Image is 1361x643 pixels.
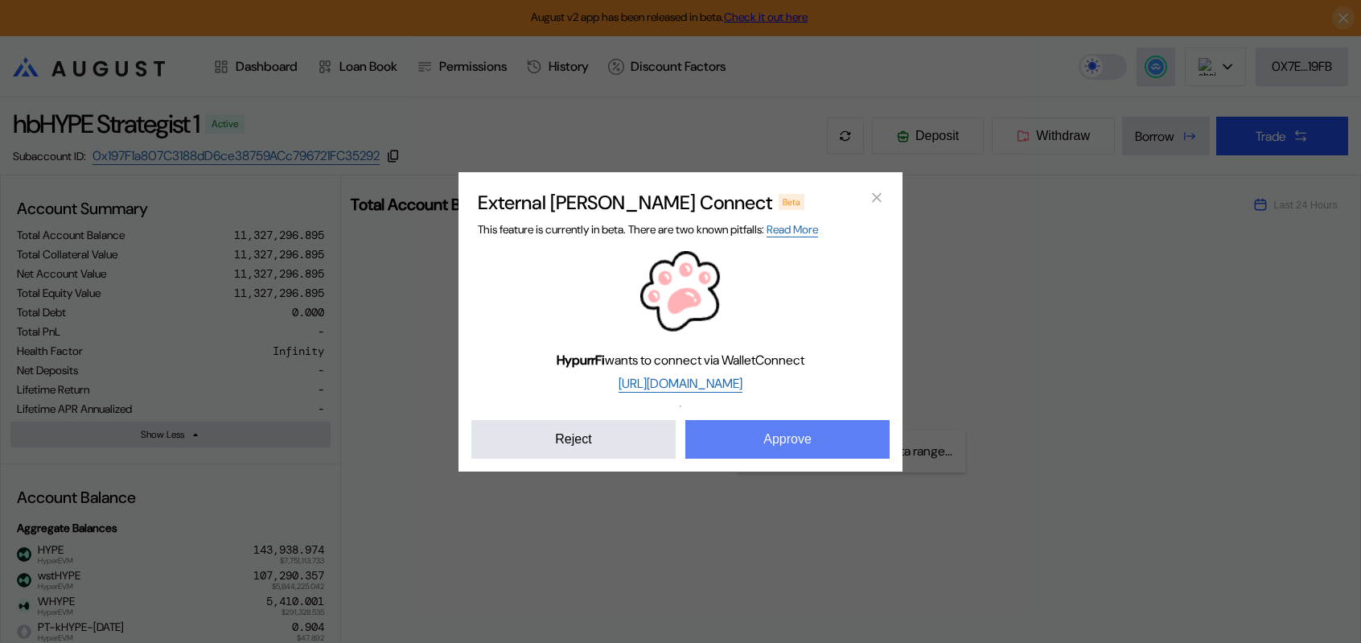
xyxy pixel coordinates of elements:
button: Approve [685,420,890,459]
span: wants to connect via WalletConnect [557,352,804,369]
span: This feature is currently in beta. There are two known pitfalls: [478,222,818,237]
a: [URL][DOMAIN_NAME] [619,375,742,393]
b: HypurrFi [557,352,605,369]
img: HypurrFi logo [640,251,721,332]
a: Read More [767,222,818,237]
button: close modal [864,185,890,211]
button: Reject [471,420,676,459]
div: Beta [779,194,804,210]
h2: External [PERSON_NAME] Connect [478,190,772,215]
